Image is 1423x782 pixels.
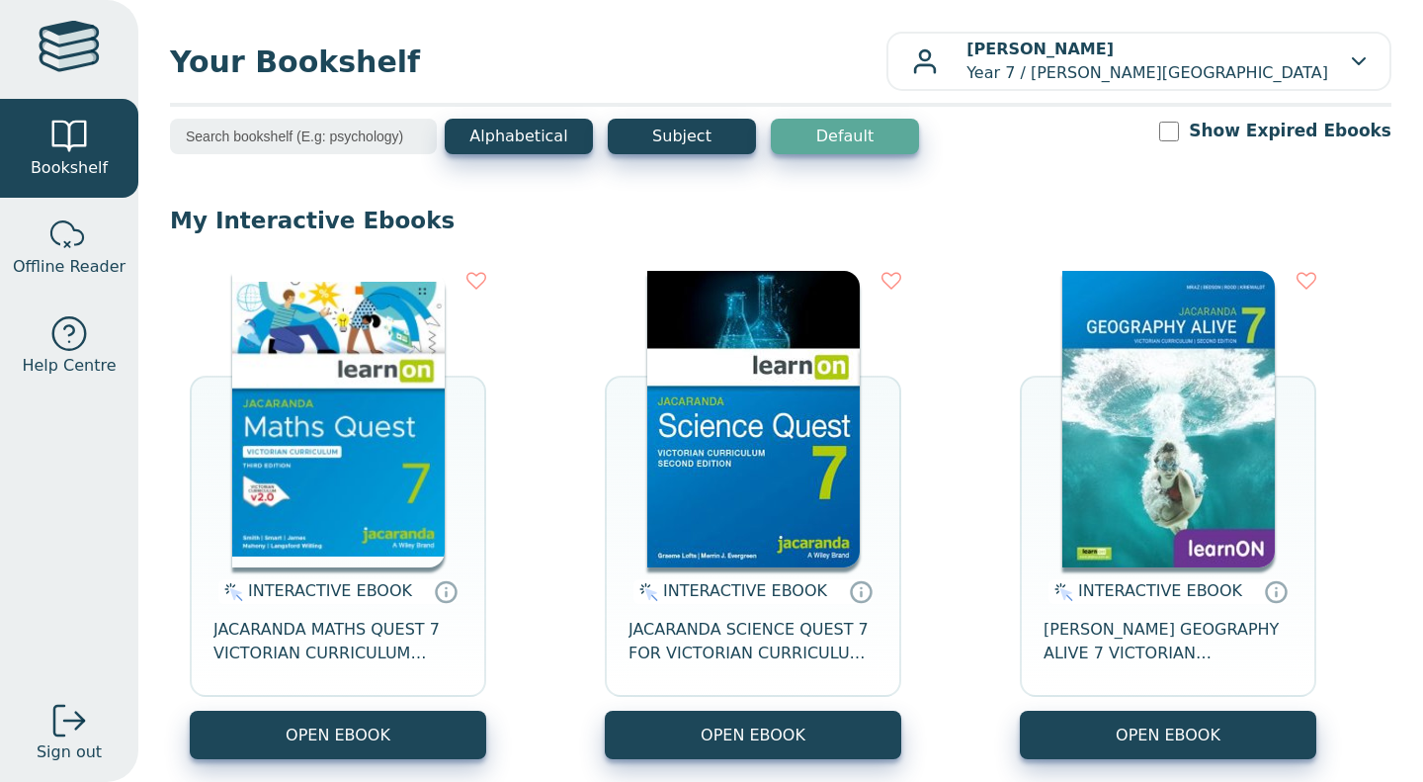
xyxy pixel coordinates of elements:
p: Year 7 / [PERSON_NAME][GEOGRAPHIC_DATA] [966,38,1328,85]
img: 329c5ec2-5188-ea11-a992-0272d098c78b.jpg [647,271,860,567]
input: Search bookshelf (E.g: psychology) [170,119,437,154]
span: JACARANDA SCIENCE QUEST 7 FOR VICTORIAN CURRICULUM LEARNON 2E EBOOK [628,618,878,665]
img: b87b3e28-4171-4aeb-a345-7fa4fe4e6e25.jpg [232,271,445,567]
button: OPEN EBOOK [605,711,901,759]
a: Interactive eBooks are accessed online via the publisher’s portal. They contain interactive resou... [434,579,458,603]
span: Your Bookshelf [170,40,886,84]
button: [PERSON_NAME]Year 7 / [PERSON_NAME][GEOGRAPHIC_DATA] [886,32,1391,91]
span: Offline Reader [13,255,126,279]
a: Interactive eBooks are accessed online via the publisher’s portal. They contain interactive resou... [1264,579,1288,603]
b: [PERSON_NAME] [966,40,1114,58]
button: OPEN EBOOK [1020,711,1316,759]
button: Subject [608,119,756,154]
button: Default [771,119,919,154]
button: OPEN EBOOK [190,711,486,759]
span: JACARANDA MATHS QUEST 7 VICTORIAN CURRICULUM LEARNON EBOOK 3E [213,618,462,665]
p: My Interactive Ebooks [170,206,1391,235]
a: Interactive eBooks are accessed online via the publisher’s portal. They contain interactive resou... [849,579,873,603]
span: Bookshelf [31,156,108,180]
img: interactive.svg [1048,580,1073,604]
span: Help Centre [22,354,116,378]
span: INTERACTIVE EBOOK [1078,581,1242,600]
img: interactive.svg [633,580,658,604]
span: INTERACTIVE EBOOK [248,581,412,600]
button: Alphabetical [445,119,593,154]
img: interactive.svg [218,580,243,604]
img: cc9fd0c4-7e91-e911-a97e-0272d098c78b.jpg [1062,271,1275,567]
span: Sign out [37,740,102,764]
span: [PERSON_NAME] GEOGRAPHY ALIVE 7 VICTORIAN CURRICULUM LEARNON EBOOK 2E [1044,618,1293,665]
span: INTERACTIVE EBOOK [663,581,827,600]
label: Show Expired Ebooks [1189,119,1391,143]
